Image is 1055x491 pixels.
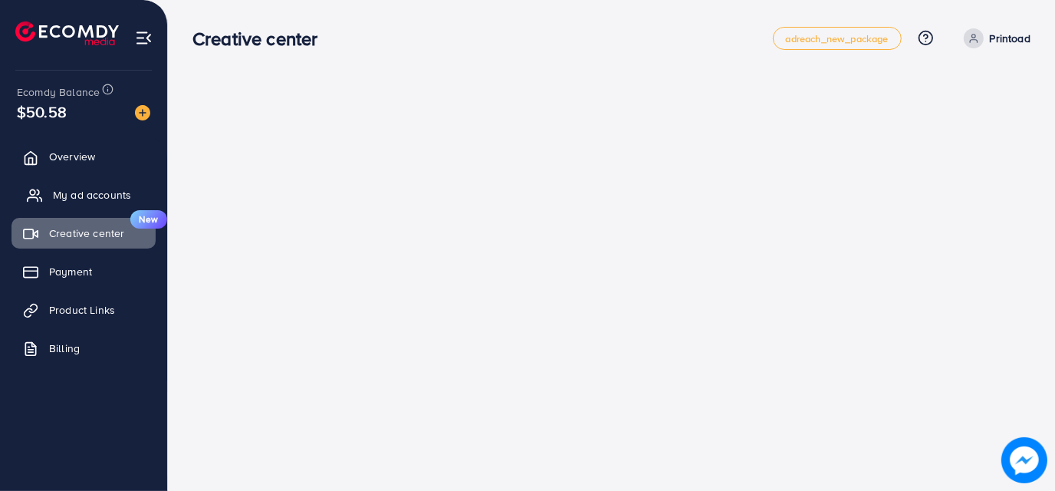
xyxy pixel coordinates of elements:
a: My ad accounts [12,180,156,210]
span: Product Links [49,302,115,318]
p: Printoad [990,29,1030,48]
span: $50.58 [17,101,67,123]
span: My ad accounts [53,187,131,203]
a: Payment [12,256,156,287]
span: Ecomdy Balance [17,84,100,100]
a: Overview [12,141,156,172]
h3: Creative center [192,28,330,50]
a: Product Links [12,295,156,325]
span: Billing [49,341,80,356]
a: Printoad [958,28,1030,48]
span: Overview [49,149,95,164]
img: logo [15,21,119,45]
a: adreach_new_package [773,27,902,50]
a: Billing [12,333,156,364]
span: Creative center [49,226,124,241]
a: Creative centerNew [12,218,156,249]
img: image [1001,437,1047,483]
img: menu [135,29,153,47]
span: New [130,210,167,229]
span: Payment [49,264,92,279]
span: adreach_new_package [786,34,889,44]
img: image [135,105,150,120]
